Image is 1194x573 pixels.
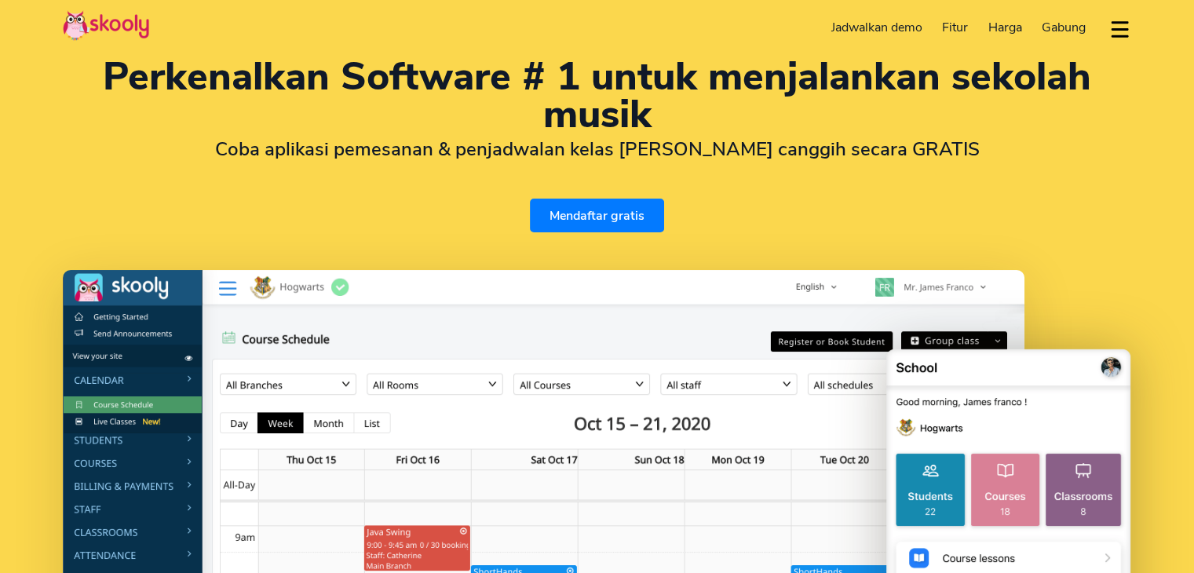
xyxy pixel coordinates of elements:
[63,10,149,41] img: Skooly
[932,15,978,40] a: Fitur
[1032,15,1096,40] a: Gabung
[821,15,933,40] a: Jadwalkan demo
[988,19,1022,36] span: Harga
[1108,11,1131,47] button: dropdown menu
[63,137,1131,161] h2: Coba aplikasi pemesanan & penjadwalan kelas [PERSON_NAME] canggih secara GRATIS
[1042,19,1086,36] span: Gabung
[978,15,1032,40] a: Harga
[63,58,1131,133] h1: Perkenalkan Software # 1 untuk menjalankan sekolah musik
[530,199,664,232] a: Mendaftar gratis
